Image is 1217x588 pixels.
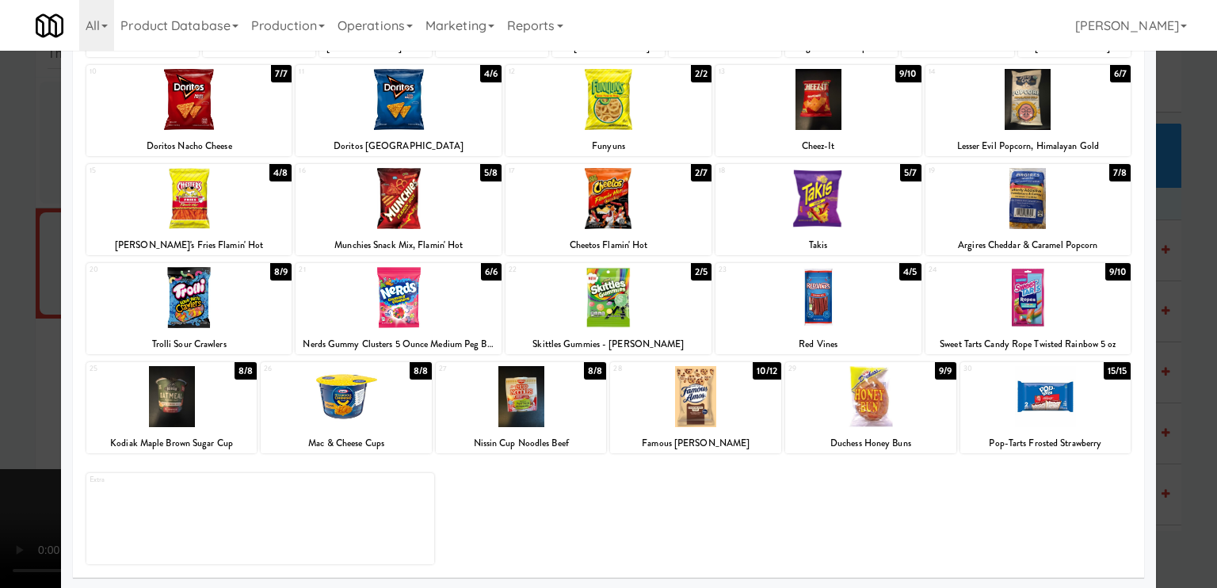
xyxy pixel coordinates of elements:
[438,433,605,453] div: Nissin Cup Noodles Beef
[928,334,1129,354] div: Sweet Tarts Candy Rope Twisted Rainbow 5 oz
[436,362,607,453] div: 278/8Nissin Cup Noodles Beef
[719,164,818,178] div: 18
[928,136,1129,156] div: Lesser Evil Popcorn, Himalayan Gold
[929,164,1028,178] div: 19
[1104,362,1131,380] div: 15/15
[505,263,712,354] div: 222/5Skittles Gummies - [PERSON_NAME]
[719,65,818,78] div: 13
[90,263,189,277] div: 20
[263,433,429,453] div: Mac & Cheese Cups
[963,362,1046,376] div: 30
[718,136,919,156] div: Cheez-It
[925,65,1131,156] div: 146/7Lesser Evil Popcorn, Himalayan Gold
[691,263,712,281] div: 2/5
[895,65,921,82] div: 9/10
[508,334,709,354] div: Skittles Gummies - [PERSON_NAME]
[299,164,399,178] div: 16
[299,65,399,78] div: 11
[90,362,172,376] div: 25
[410,362,432,380] div: 8/8
[261,433,432,453] div: Mac & Cheese Cups
[509,65,608,78] div: 12
[235,362,257,380] div: 8/8
[90,473,261,487] div: Extra
[298,136,499,156] div: Doritos [GEOGRAPHIC_DATA]
[508,136,709,156] div: Funyuns
[929,65,1028,78] div: 14
[505,65,712,156] div: 122/2Funyuns
[929,263,1028,277] div: 24
[715,235,921,255] div: Takis
[36,12,63,40] img: Micromart
[715,164,921,255] div: 185/7Takis
[785,362,956,453] div: 299/9Duchess Honey Buns
[925,263,1131,354] div: 249/10Sweet Tarts Candy Rope Twisted Rainbow 5 oz
[788,433,954,453] div: Duchess Honey Buns
[960,362,1131,453] div: 3015/15Pop-Tarts Frosted Strawberry
[691,65,712,82] div: 2/2
[1105,263,1131,281] div: 9/10
[296,235,502,255] div: Munchies Snack Mix, Flamin' Hot
[86,433,258,453] div: Kodiak Maple Brown Sugar Cup
[296,164,502,255] div: 165/8Munchies Snack Mix, Flamin' Hot
[718,334,919,354] div: Red Vines
[86,235,292,255] div: [PERSON_NAME]'s Fries Flamin' Hot
[928,235,1129,255] div: Argires Cheddar & Caramel Popcorn
[296,263,502,354] div: 216/6Nerds Gummy Clusters 5 Ounce Medium Peg Bag
[788,362,871,376] div: 29
[86,473,434,564] div: Extra
[1109,164,1131,181] div: 7/8
[270,263,292,281] div: 8/9
[715,334,921,354] div: Red Vines
[480,164,502,181] div: 5/8
[935,362,956,380] div: 9/9
[925,235,1131,255] div: Argires Cheddar & Caramel Popcorn
[505,136,712,156] div: Funyuns
[960,433,1131,453] div: Pop-Tarts Frosted Strawberry
[925,334,1131,354] div: Sweet Tarts Candy Rope Twisted Rainbow 5 oz
[785,433,956,453] div: Duchess Honey Buns
[505,164,712,255] div: 172/7Cheetos Flamin' Hot
[691,164,712,181] div: 2/7
[86,263,292,354] div: 208/9Trolli Sour Crawlers
[1110,65,1131,82] div: 6/7
[508,235,709,255] div: Cheetos Flamin' Hot
[296,65,502,156] div: 114/6Doritos [GEOGRAPHIC_DATA]
[612,433,779,453] div: Famous [PERSON_NAME]
[613,362,696,376] div: 28
[509,164,608,178] div: 17
[89,433,255,453] div: Kodiak Maple Brown Sugar Cup
[86,136,292,156] div: Doritos Nacho Cheese
[86,164,292,255] div: 154/8[PERSON_NAME]'s Fries Flamin' Hot
[715,263,921,354] div: 234/5Red Vines
[296,136,502,156] div: Doritos [GEOGRAPHIC_DATA]
[584,362,606,380] div: 8/8
[963,433,1129,453] div: Pop-Tarts Frosted Strawberry
[298,334,499,354] div: Nerds Gummy Clusters 5 Ounce Medium Peg Bag
[89,334,290,354] div: Trolli Sour Crawlers
[271,65,292,82] div: 7/7
[90,164,189,178] div: 15
[89,235,290,255] div: [PERSON_NAME]'s Fries Flamin' Hot
[89,136,290,156] div: Doritos Nacho Cheese
[610,362,781,453] div: 2810/12Famous [PERSON_NAME]
[509,263,608,277] div: 22
[925,164,1131,255] div: 197/8Argires Cheddar & Caramel Popcorn
[439,362,521,376] div: 27
[899,263,921,281] div: 4/5
[715,65,921,156] div: 139/10Cheez-It
[480,65,502,82] div: 4/6
[269,164,292,181] div: 4/8
[298,235,499,255] div: Munchies Snack Mix, Flamin' Hot
[299,263,399,277] div: 21
[900,164,921,181] div: 5/7
[86,334,292,354] div: Trolli Sour Crawlers
[719,263,818,277] div: 23
[715,136,921,156] div: Cheez-It
[505,334,712,354] div: Skittles Gummies - [PERSON_NAME]
[296,334,502,354] div: Nerds Gummy Clusters 5 Ounce Medium Peg Bag
[481,263,502,281] div: 6/6
[753,362,782,380] div: 10/12
[86,65,292,156] div: 107/7Doritos Nacho Cheese
[436,433,607,453] div: Nissin Cup Noodles Beef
